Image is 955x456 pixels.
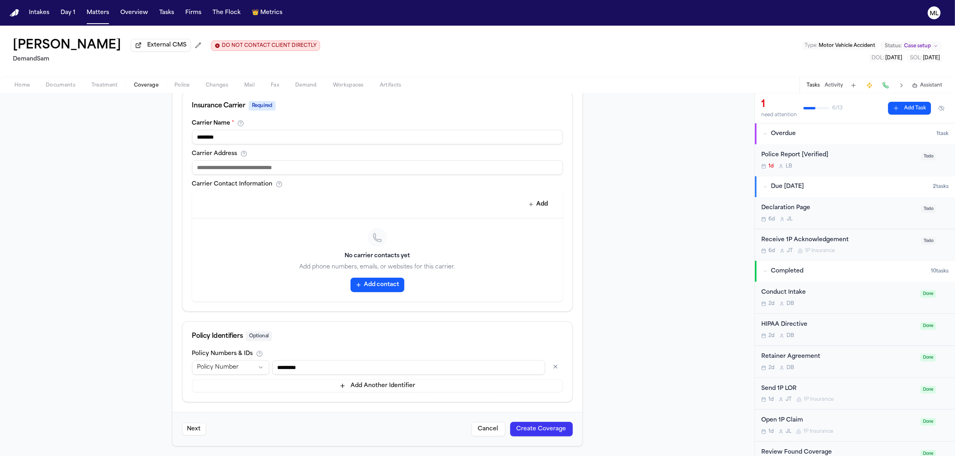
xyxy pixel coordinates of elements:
span: Police [174,82,190,89]
span: Required [249,101,276,111]
span: Case setup [904,43,931,49]
span: 1P Insurance [803,428,833,435]
div: Receive 1P Acknowledgement [761,236,916,245]
button: Activity [825,82,843,89]
div: Open task: HIPAA Directive [755,314,955,346]
span: Treatment [91,82,118,89]
div: need attention [761,112,797,118]
span: Todo [921,237,936,245]
button: Add Task [848,80,859,91]
div: Insurance Carrier [192,101,563,111]
button: Completed10tasks [755,261,955,282]
div: Open task: Conduct Intake [755,282,955,314]
span: [DATE] [885,56,902,61]
div: Open task: Open 1P Claim [755,410,955,442]
span: Due [DATE] [771,183,804,191]
button: Day 1 [57,6,79,20]
span: 2 task s [933,184,949,190]
span: 6d [768,248,775,254]
label: Carrier Address [192,151,237,157]
button: Cancel [471,422,505,436]
span: Done [921,386,936,393]
span: 2d [768,333,775,339]
button: Edit matter name [13,38,121,53]
span: 10 task s [931,268,949,274]
span: Done [921,322,936,330]
span: Artifacts [380,82,401,89]
label: Carrier Name [192,121,234,126]
div: Policy Identifiers [192,331,563,341]
span: 2d [768,365,775,371]
button: Add Task [888,102,931,115]
button: Add contact [351,278,404,292]
button: Intakes [26,6,53,20]
span: 1d [768,396,774,403]
span: Done [921,290,936,298]
div: Declaration Page [761,204,916,213]
span: D B [787,365,794,371]
button: Make a Call [880,80,891,91]
div: Send 1P LOR [761,384,916,393]
span: J T [786,396,792,403]
div: Open task: Police Report [Verified] [755,144,955,176]
a: Tasks [156,6,177,20]
span: External CMS [147,41,187,49]
button: Hide completed tasks (⌘⇧H) [934,102,949,115]
button: Overview [117,6,151,20]
button: Tasks [807,82,820,89]
span: 6 / 13 [832,105,843,111]
button: Next [182,423,206,436]
div: Retainer Agreement [761,352,916,361]
div: Police Report [Verified] [761,151,916,160]
button: Edit Type: Motor Vehicle Accident [802,42,878,50]
button: External CMS [131,39,191,52]
div: HIPAA Directive [761,320,916,329]
div: Open task: Send 1P LOR [755,378,955,410]
button: crownMetrics [249,6,286,20]
span: Mail [244,82,255,89]
span: Assistant [920,82,942,89]
span: Status: [885,43,902,49]
a: Firms [182,6,205,20]
span: 1d [768,428,774,435]
span: Workspaces [333,82,364,89]
span: [DATE] [923,56,940,61]
span: 1P Insurance [804,396,833,403]
span: Demand [295,82,317,89]
span: 6d [768,216,775,222]
span: DO NOT CONTACT CLIENT DIRECTLY [222,42,316,49]
span: J L [786,428,791,435]
span: Changes [206,82,228,89]
span: Fax [271,82,279,89]
div: Open 1P Claim [761,416,916,425]
span: Todo [921,153,936,160]
button: Create Immediate Task [864,80,875,91]
span: 2d [768,301,775,307]
button: Create Coverage [510,422,573,436]
label: Policy Numbers & IDs [192,351,253,357]
span: Done [921,354,936,361]
button: The Flock [209,6,244,20]
button: Edit client contact restriction [211,40,320,51]
span: Overdue [771,130,796,138]
div: 1 [761,98,797,111]
span: Motor Vehicle Accident [819,43,875,48]
button: Overdue1task [755,123,955,144]
span: D B [787,301,794,307]
span: J T [787,248,793,254]
button: Edit DOL: 2025-09-26 [869,54,904,62]
button: Assistant [912,82,942,89]
label: Carrier Contact Information [192,182,273,187]
h1: [PERSON_NAME] [13,38,121,53]
button: Add Another Identifier [192,379,563,392]
span: 1P Insurance [805,248,835,254]
div: Open task: Retainer Agreement [755,346,955,378]
button: Matters [83,6,112,20]
span: Completed [771,267,803,275]
span: DOL : [872,56,884,61]
h2: DemandSam [13,54,320,64]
